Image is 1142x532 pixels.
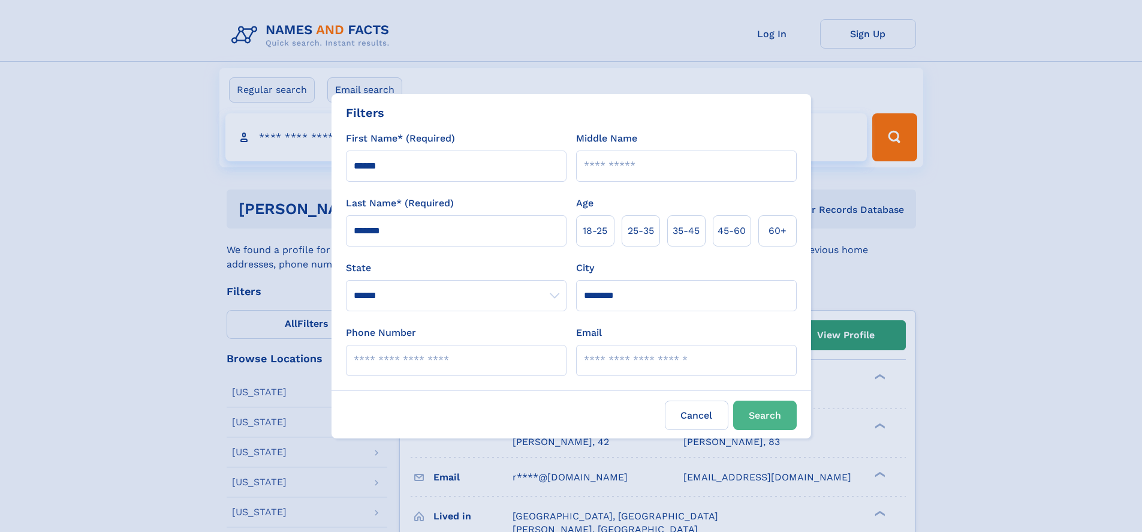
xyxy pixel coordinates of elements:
label: Phone Number [346,326,416,340]
span: 18‑25 [583,224,607,238]
label: Middle Name [576,131,637,146]
label: Cancel [665,401,728,430]
div: Filters [346,104,384,122]
label: First Name* (Required) [346,131,455,146]
label: State [346,261,567,275]
label: City [576,261,594,275]
button: Search [733,401,797,430]
label: Age [576,196,593,211]
label: Last Name* (Required) [346,196,454,211]
span: 60+ [769,224,787,238]
span: 45‑60 [718,224,746,238]
span: 35‑45 [673,224,700,238]
label: Email [576,326,602,340]
span: 25‑35 [628,224,654,238]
